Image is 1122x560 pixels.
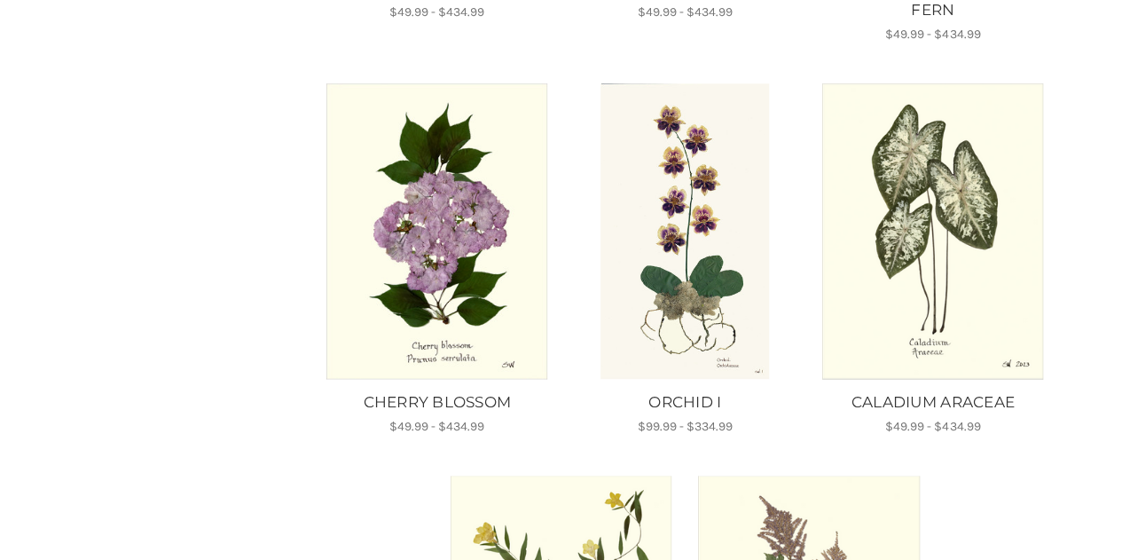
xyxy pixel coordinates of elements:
[573,83,796,379] a: ORCHID I, Price range from $99.99 to $334.99
[389,4,484,20] span: $49.99 - $434.99
[326,83,549,379] a: CHERRY BLOSSOM, Price range from $49.99 to $434.99
[326,83,549,379] img: Unframed
[885,27,980,42] span: $49.99 - $434.99
[820,83,1044,379] a: CALADIUM ARACEAE, Price range from $49.99 to $434.99
[638,419,733,434] span: $99.99 - $334.99
[570,391,799,414] a: ORCHID I, Price range from $99.99 to $334.99
[638,4,733,20] span: $49.99 - $434.99
[820,83,1044,379] img: Unframed
[885,419,980,434] span: $49.99 - $434.99
[323,391,552,414] a: CHERRY BLOSSOM, Price range from $49.99 to $434.99
[573,83,796,379] img: Unframed
[389,419,484,434] span: $49.99 - $434.99
[818,391,1047,414] a: CALADIUM ARACEAE, Price range from $49.99 to $434.99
